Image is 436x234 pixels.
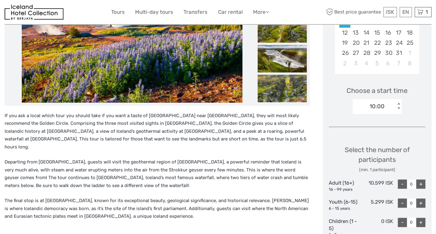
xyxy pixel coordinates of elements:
div: Adult (16+) [329,179,361,192]
div: Select the number of participants [329,145,425,173]
div: - [398,179,407,189]
div: Choose Wednesday, October 15th, 2025 [372,28,382,38]
div: Choose Friday, October 24th, 2025 [393,38,404,48]
div: Choose Saturday, October 25th, 2025 [404,38,415,48]
a: Transfers [184,8,207,17]
div: Choose Tuesday, October 14th, 2025 [361,28,372,38]
span: ISK [386,9,394,15]
div: Choose Saturday, October 18th, 2025 [404,28,415,38]
div: EN [400,7,412,17]
p: Departing from [GEOGRAPHIC_DATA], guests will visit the geothermal region of [GEOGRAPHIC_DATA], a... [5,158,310,190]
div: 10.599 ISK [361,179,393,192]
a: Tours [111,8,125,17]
div: Youth (6-15) [329,198,361,211]
div: Choose Friday, October 31st, 2025 [393,48,404,58]
div: Choose Sunday, November 2nd, 2025 [339,58,350,68]
div: month 2025-10 [337,7,417,68]
div: Choose Tuesday, October 28th, 2025 [361,48,372,58]
div: 5.299 ISK [361,198,393,211]
div: + [416,198,425,208]
div: Choose Saturday, November 1st, 2025 [404,48,415,58]
p: The final stop is at [GEOGRAPHIC_DATA], known for its exceptional beauty, geological significance... [5,197,310,221]
div: Choose Thursday, November 6th, 2025 [382,58,393,68]
a: Multi-day tours [135,8,173,17]
div: - [398,218,407,227]
div: Choose Sunday, October 26th, 2025 [339,48,350,58]
div: Choose Sunday, October 12th, 2025 [339,28,350,38]
div: Choose Wednesday, October 29th, 2025 [372,48,382,58]
div: Choose Tuesday, November 4th, 2025 [361,58,372,68]
span: Best price guarantee [325,7,382,17]
img: 95d19d9998df4ce8bf3593c034cdbcf8_slider_thumbnail.jpg [258,45,307,72]
div: (min. 1 participant) [329,167,425,173]
div: + [416,218,425,227]
div: Choose Saturday, November 8th, 2025 [404,58,415,68]
a: More [253,8,269,17]
a: Car rental [218,8,242,17]
div: Choose Thursday, October 23rd, 2025 [382,38,393,48]
span: Choose a start time [347,86,408,95]
div: Choose Wednesday, November 5th, 2025 [372,58,382,68]
div: Choose Tuesday, October 21st, 2025 [361,38,372,48]
div: Choose Sunday, October 19th, 2025 [339,38,350,48]
div: Choose Monday, November 3rd, 2025 [350,58,361,68]
div: < > [396,103,401,109]
div: Choose Wednesday, October 22nd, 2025 [372,38,382,48]
p: We're away right now. Please check back later! [9,11,69,16]
div: Choose Friday, November 7th, 2025 [393,58,404,68]
img: e1d9bd721eb04cd0a0ed5e0836392220_slider_thumbnail.jpg [258,15,307,43]
div: Choose Friday, October 17th, 2025 [393,28,404,38]
div: 16 - 99 years [329,187,361,193]
span: 1 [425,9,429,15]
div: 6 - 15 years [329,206,361,212]
p: If you ask a local which tour you should take if you want a taste of [GEOGRAPHIC_DATA] near [GEOG... [5,112,310,151]
div: Choose Monday, October 13th, 2025 [350,28,361,38]
div: 10:00 [370,102,385,110]
img: 481-8f989b07-3259-4bb0-90ed-3da368179bdc_logo_small.jpg [5,5,63,20]
div: Choose Monday, October 27th, 2025 [350,48,361,58]
img: b2a8b6c280bc4686bab9de20cb0517e6_slider_thumbnail.jpg [258,75,307,102]
div: Choose Thursday, October 16th, 2025 [382,28,393,38]
button: Open LiveChat chat widget [70,10,78,17]
div: Choose Thursday, October 30th, 2025 [382,48,393,58]
div: + [416,179,425,189]
div: - [398,198,407,208]
div: Choose Monday, October 20th, 2025 [350,38,361,48]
